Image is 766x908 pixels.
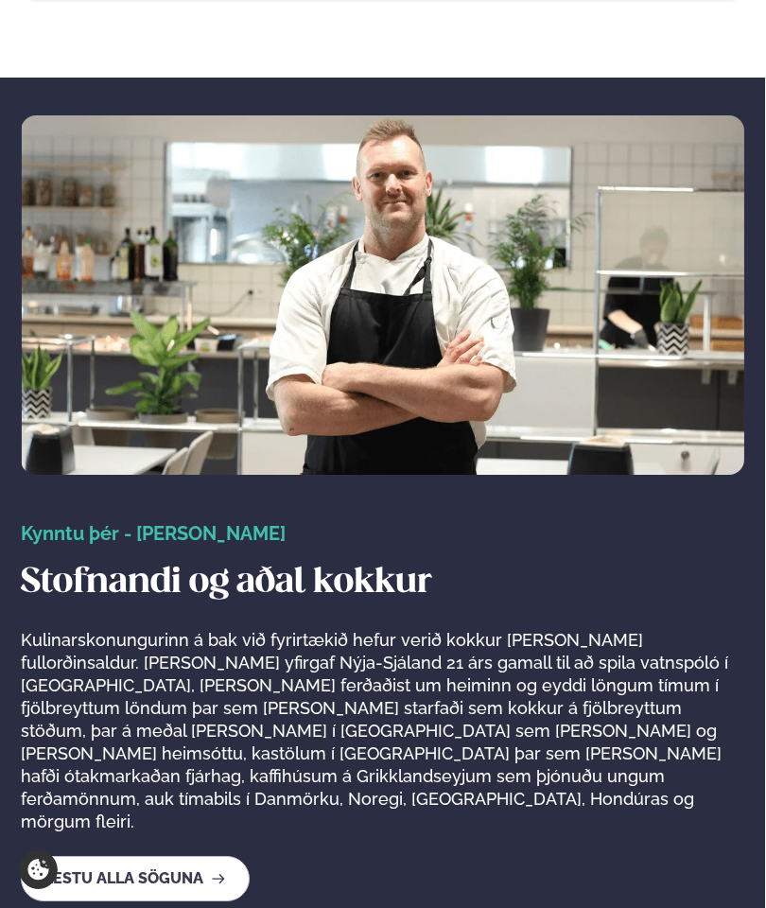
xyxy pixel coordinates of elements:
p: Kulinarskonungurinn á bak við fyrirtækið hefur verið kokkur [PERSON_NAME] fullorðinsaldur. [PERSO... [21,629,743,833]
img: image alt [21,115,743,475]
a: Cookie settings [19,850,58,889]
h2: Stofnandi og aðal kokkur [21,561,743,606]
a: Lestu alla söguna [21,856,250,901]
span: Kynntu þér - [PERSON_NAME] [21,522,286,545]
